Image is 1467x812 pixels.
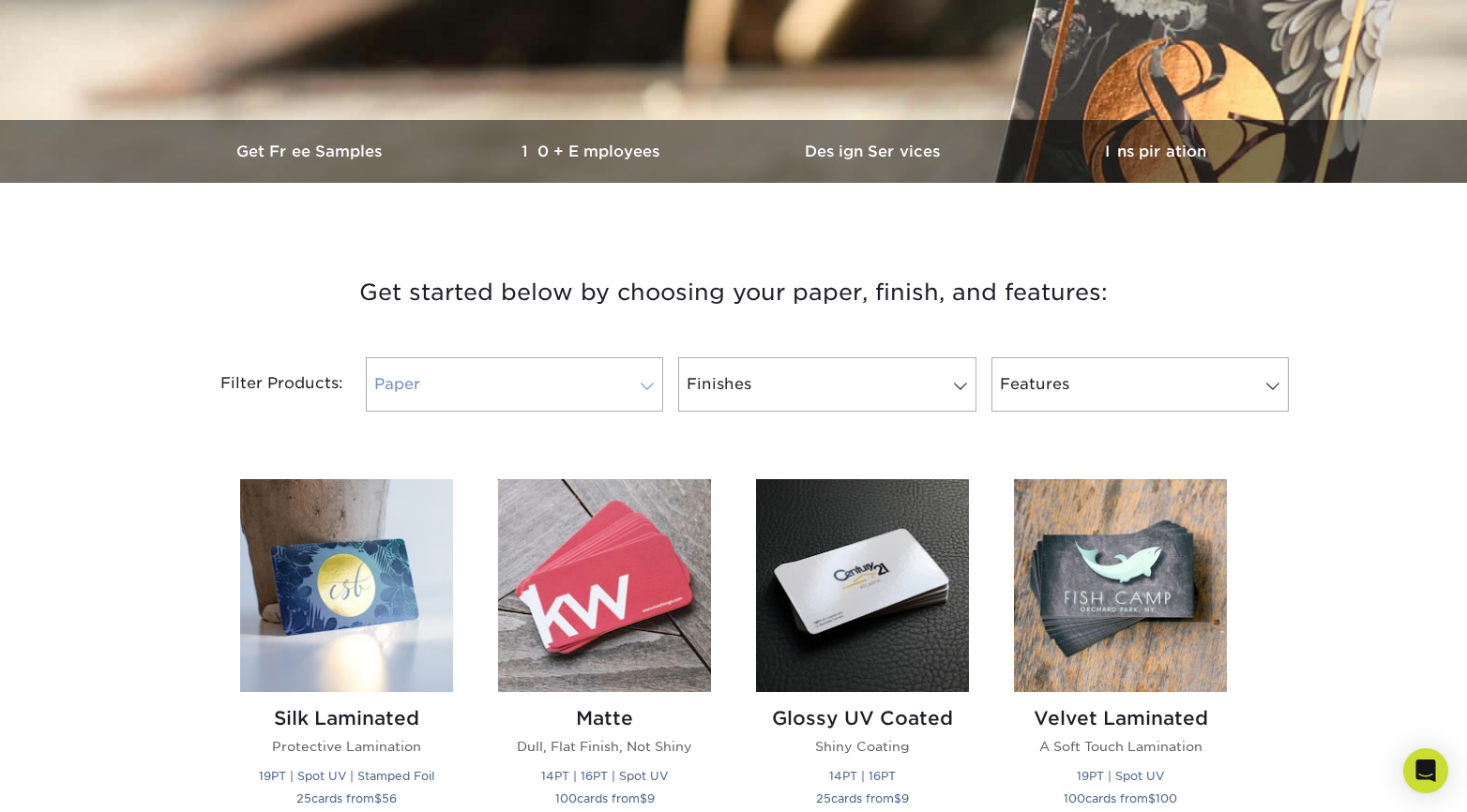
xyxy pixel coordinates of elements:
p: Protective Lamination [240,737,453,756]
a: Finishes [678,357,975,412]
small: 14PT | 16PT | Spot UV [541,769,668,783]
span: $ [374,791,382,805]
a: Paper [366,357,663,412]
p: Shiny Coating [756,737,969,756]
small: cards from [296,791,397,805]
span: $ [894,791,901,805]
span: 56 [382,791,397,805]
img: Glossy UV Coated Business Cards [756,479,969,692]
span: 100 [1064,791,1085,805]
div: Open Intercom Messenger [1403,748,1448,793]
p: A Soft Touch Lamination [1014,737,1227,756]
small: cards from [1064,791,1177,805]
h2: Glossy UV Coated [756,707,969,729]
h2: Silk Laminated [240,707,453,729]
iframe: Google Customer Reviews [5,755,159,805]
small: cards from [816,791,909,805]
span: 9 [901,791,909,805]
h3: Inspiration [1015,143,1296,160]
div: Filter Products: [171,357,358,412]
img: Velvet Laminated Business Cards [1014,479,1227,692]
span: $ [640,791,647,805]
small: 19PT | Spot UV | Stamped Foil [259,769,434,783]
small: cards from [555,791,655,805]
span: $ [1148,791,1156,805]
a: Inspiration [1015,120,1296,183]
img: Matte Business Cards [498,479,711,692]
h2: Velvet Laminated [1014,707,1227,729]
a: Design Services [733,120,1015,183]
h2: Matte [498,707,711,729]
span: 25 [816,791,831,805]
span: 100 [555,791,577,805]
h3: Design Services [733,143,1015,160]
h3: Get started below by choosing your paper, finish, and features: [185,250,1282,335]
p: Dull, Flat Finish, Not Shiny [498,737,711,756]
a: Features [991,357,1289,412]
span: 9 [647,791,655,805]
span: 25 [296,791,311,805]
h3: 10+ Employees [452,143,733,160]
h3: Get Free Samples [171,143,452,160]
span: 100 [1156,791,1177,805]
small: 19PT | Spot UV [1077,769,1164,783]
small: 14PT | 16PT [829,769,896,783]
a: 10+ Employees [452,120,733,183]
a: Get Free Samples [171,120,452,183]
img: Silk Laminated Business Cards [240,479,453,692]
